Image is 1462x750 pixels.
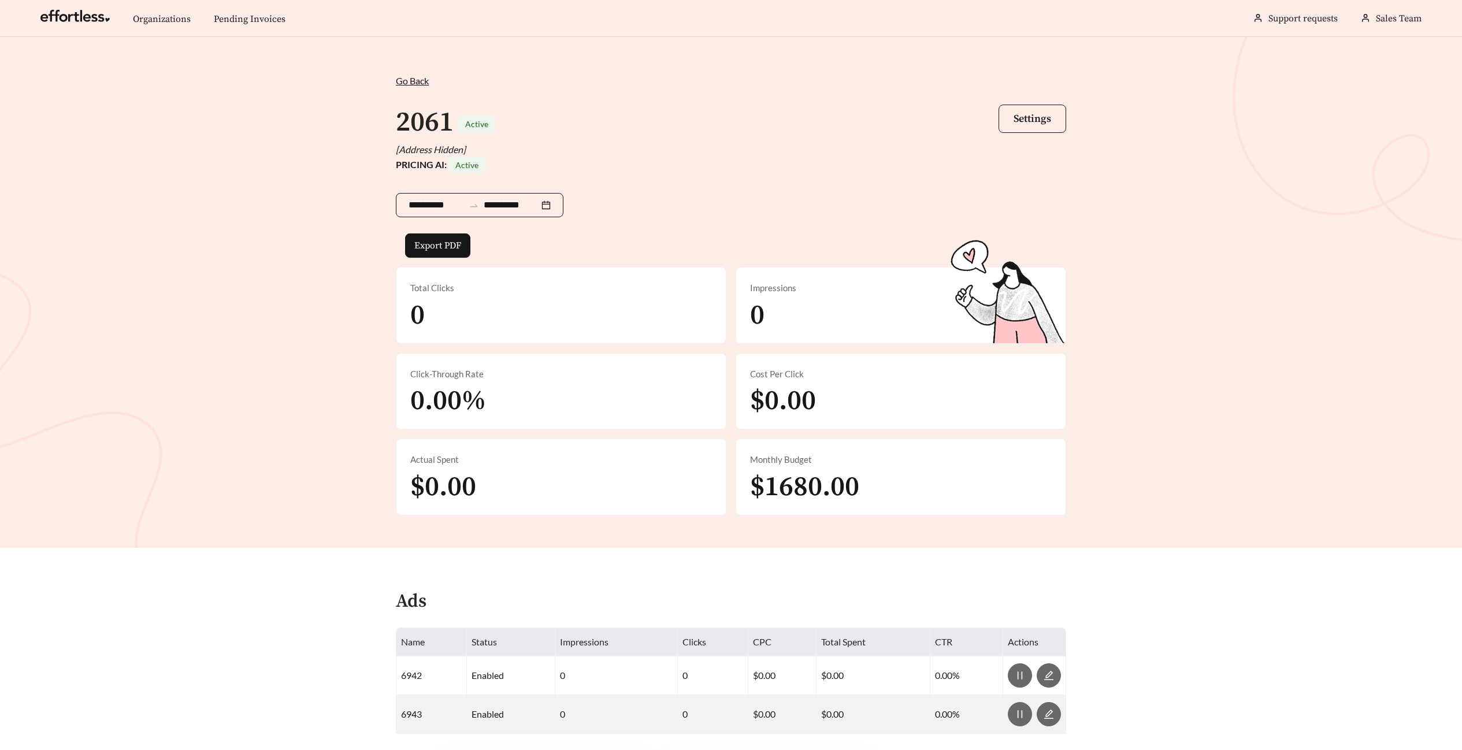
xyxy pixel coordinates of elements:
h1: 2061 [396,105,454,140]
span: Go Back [396,75,429,86]
th: Actions [1003,628,1066,656]
span: $1680.00 [750,470,859,504]
th: Status [467,628,555,656]
th: Impressions [555,628,678,656]
button: edit [1037,663,1061,688]
th: Total Spent [817,628,930,656]
i: [Address Hidden] [396,144,466,155]
button: Export PDF [405,233,470,258]
td: 0 [678,695,748,734]
td: $0.00 [817,695,930,734]
td: 0 [555,695,678,734]
a: Support requests [1268,13,1338,24]
td: 0 [555,656,678,695]
td: $0.00 [817,656,930,695]
button: Settings [999,105,1066,133]
div: Click-Through Rate [410,367,712,381]
div: Cost Per Click [750,367,1052,381]
span: enabled [472,670,504,681]
a: Organizations [133,13,191,25]
span: CPC [753,636,771,647]
span: Settings [1014,112,1051,125]
td: 0 [678,656,748,695]
a: Pending Invoices [214,13,285,25]
th: Clicks [678,628,748,656]
strong: PRICING AI: [396,159,485,170]
a: edit [1037,670,1061,681]
th: Name [396,628,467,656]
span: enabled [472,708,504,719]
span: $0.00 [750,384,816,418]
span: 0 [750,298,765,333]
div: Monthly Budget [750,453,1052,466]
button: edit [1037,702,1061,726]
div: Actual Spent [410,453,712,466]
span: 0 [410,298,425,333]
span: $0.00 [410,470,476,504]
span: swap-right [469,201,479,211]
span: Export PDF [414,239,461,253]
a: edit [1037,708,1061,719]
a: 6943 [401,708,422,719]
td: 0.00% [930,695,1003,734]
span: Sales Team [1376,13,1422,24]
span: Active [465,119,488,129]
div: Total Clicks [410,281,712,295]
h4: Ads [396,592,426,612]
span: Active [455,160,478,170]
td: $0.00 [748,695,817,734]
a: 6942 [401,670,422,681]
span: to [469,200,479,210]
td: $0.00 [748,656,817,695]
td: 0.00% [930,656,1003,695]
div: Impressions [750,281,1052,295]
span: CTR [935,636,952,647]
span: 0.00% [410,384,486,418]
